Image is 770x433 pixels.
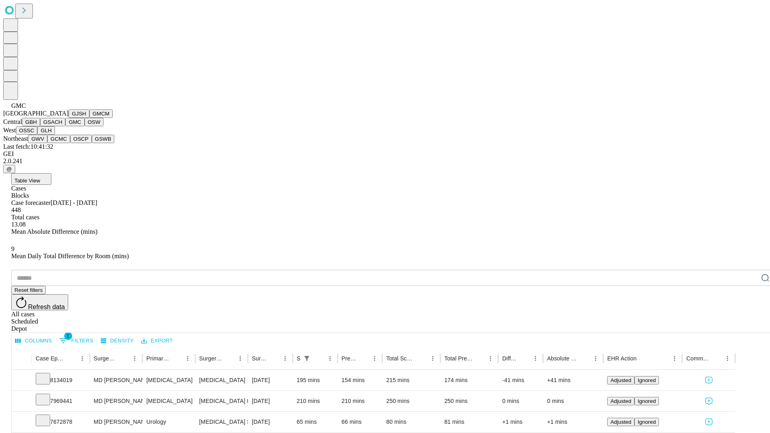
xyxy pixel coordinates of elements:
span: 1 [64,332,72,340]
button: Menu [590,353,601,364]
div: 0 mins [547,391,599,411]
div: 66 mins [342,412,379,432]
div: Surgery Name [199,355,223,362]
div: [DATE] [252,370,289,391]
div: 2.0.241 [3,158,767,165]
div: +41 mins [547,370,599,391]
button: Adjusted [607,376,634,384]
span: Ignored [638,419,656,425]
div: 0 mins [502,391,539,411]
div: 65 mins [297,412,334,432]
button: Expand [16,415,28,429]
button: GWV [28,135,47,143]
span: Refresh data [28,304,65,310]
div: 210 mins [297,391,334,411]
div: Case Epic Id [36,355,65,362]
span: Adjusted [610,377,631,383]
span: Ignored [638,377,656,383]
span: GMC [11,102,26,109]
div: Surgeon Name [94,355,117,362]
div: 215 mins [386,370,436,391]
span: West [3,127,16,134]
div: [DATE] [252,391,289,411]
div: [MEDICAL_DATA] [146,391,191,411]
div: 154 mins [342,370,379,391]
div: MD [PERSON_NAME] [PERSON_NAME] Md [94,391,138,411]
button: Menu [427,353,438,364]
span: Total cases [11,214,39,221]
span: [GEOGRAPHIC_DATA] [3,110,69,117]
span: Case forecaster [11,199,51,206]
div: Scheduled In Room Duration [297,355,300,362]
span: Northeast [3,135,28,142]
button: @ [3,165,15,173]
button: GBH [22,118,40,126]
div: Urology [146,412,191,432]
span: [DATE] - [DATE] [51,199,97,206]
span: @ [6,166,12,172]
div: [DATE] [252,412,289,432]
button: Adjusted [607,397,634,405]
span: Table View [14,178,40,184]
div: 80 mins [386,412,436,432]
span: Adjusted [610,398,631,404]
div: MD [PERSON_NAME] [PERSON_NAME] Md [94,370,138,391]
button: Menu [77,353,88,364]
button: Sort [313,353,324,364]
div: 1 active filter [301,353,312,364]
div: 81 mins [444,412,494,432]
button: Menu [324,353,336,364]
button: Ignored [634,376,659,384]
button: Adjusted [607,418,634,426]
button: Table View [11,173,51,185]
button: Select columns [13,335,54,347]
button: Sort [519,353,530,364]
button: Menu [182,353,193,364]
span: Adjusted [610,419,631,425]
button: GMC [65,118,84,126]
button: GJSH [69,109,89,118]
span: Reset filters [14,287,43,293]
button: Menu [280,353,291,364]
button: Menu [235,353,246,364]
button: Sort [579,353,590,364]
button: Menu [530,353,541,364]
button: Sort [416,353,427,364]
div: EHR Action [607,355,636,362]
button: GMCM [89,109,113,118]
div: Surgery Date [252,355,267,362]
button: Menu [485,353,496,364]
button: Menu [722,353,733,364]
button: Show filters [301,353,312,364]
button: Density [99,335,136,347]
div: Primary Service [146,355,170,362]
button: Reset filters [11,286,46,294]
button: Ignored [634,418,659,426]
button: Menu [369,353,380,364]
div: GEI [3,150,767,158]
button: Show filters [57,334,95,347]
button: Sort [358,353,369,364]
button: Export [139,335,175,347]
button: OSW [85,118,104,126]
button: GSACH [40,118,65,126]
div: 195 mins [297,370,334,391]
button: GLH [37,126,55,135]
div: [MEDICAL_DATA] [146,370,191,391]
button: Sort [118,353,129,364]
button: OSSC [16,126,38,135]
div: [MEDICAL_DATA] PARTIAL [MEDICAL_DATA] [MEDICAL_DATA] PRESERVING [199,391,244,411]
span: Mean Daily Total Difference by Room (mins) [11,253,129,259]
button: Refresh data [11,294,68,310]
button: Sort [474,353,485,364]
div: +1 mins [547,412,599,432]
button: OSCP [70,135,92,143]
button: Sort [711,353,722,364]
div: Predicted In Room Duration [342,355,357,362]
span: 13.08 [11,221,26,228]
button: Sort [171,353,182,364]
span: Ignored [638,398,656,404]
div: 174 mins [444,370,494,391]
span: Last fetch: 10:41:32 [3,143,53,150]
div: 250 mins [386,391,436,411]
